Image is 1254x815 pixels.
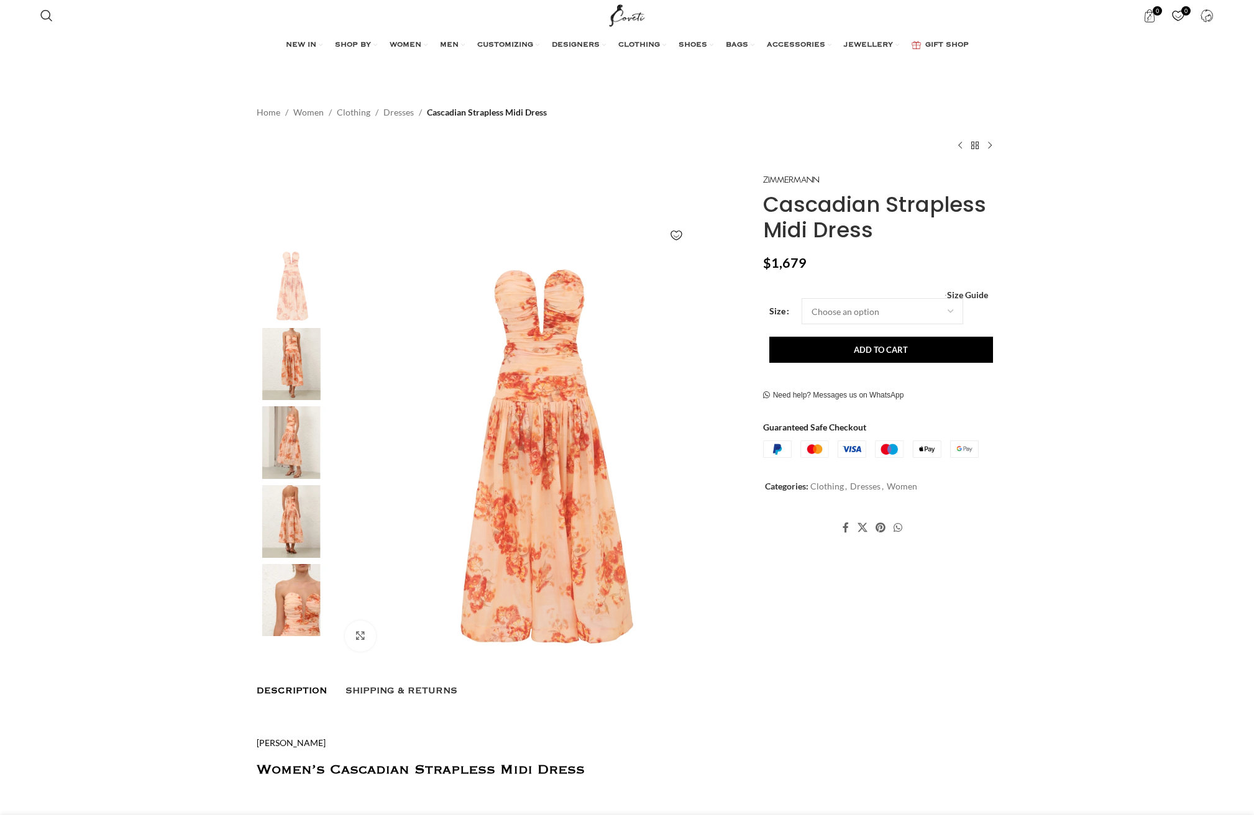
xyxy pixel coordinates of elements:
a: Site logo [606,9,648,20]
span: Cascadian Strapless Midi Dress [427,106,547,119]
span: Description [257,686,327,696]
a: SHOP BY [335,33,377,58]
a: DESIGNERS [552,33,606,58]
img: Zimmermann Cascadian Strapless Midi Dress [336,249,748,661]
a: Dresses [850,481,881,491]
img: Zimmermann [763,176,819,183]
a: SHOES [679,33,713,58]
a: 0 [1137,3,1163,28]
a: Next product [982,138,997,153]
img: GiftBag [912,41,921,49]
label: Size [769,304,789,318]
a: X social link [853,518,871,537]
img: Zimmermann dress [254,249,329,322]
div: Main navigation [34,33,1219,58]
a: Clothing [810,481,844,491]
a: BAGS [726,33,754,58]
a: Clothing [337,106,370,119]
span: DESIGNERS [552,40,600,50]
a: Facebook social link [839,518,853,537]
a: Need help? Messages us on WhatsApp [763,391,904,401]
span: BAGS [726,40,748,50]
a: Pinterest social link [871,518,889,537]
a: WOMEN [390,33,428,58]
nav: Breadcrumb [257,106,547,119]
a: NEW IN [286,33,323,58]
a: CLOTHING [618,33,666,58]
a: Previous product [953,138,968,153]
a: ACCESSORIES [767,33,831,58]
div: My Wishlist [1166,3,1191,28]
img: Zimmermann dresses [254,328,329,401]
span: SHOES [679,40,707,50]
span: , [882,480,884,493]
strong: Women’s Cascadian Strapless Midi Dress [257,765,585,775]
span: SHOP BY [335,40,371,50]
bdi: 1,679 [763,255,807,271]
span: JEWELLERY [844,40,893,50]
span: CUSTOMIZING [477,40,533,50]
a: GIFT SHOP [912,33,969,58]
a: Search [34,3,59,28]
a: [PERSON_NAME] [257,737,326,748]
button: Add to cart [769,337,993,363]
a: Home [257,106,280,119]
img: Zimmermann dress [254,406,329,479]
img: Zimmermann dress [254,564,329,637]
a: Women [887,481,917,491]
a: 0 [1166,3,1191,28]
span: , [845,480,847,493]
span: CLOTHING [618,40,660,50]
span: WOMEN [390,40,421,50]
span: GIFT SHOP [925,40,969,50]
span: MEN [440,40,459,50]
a: CUSTOMIZING [477,33,539,58]
img: Zimmermann dresses [254,485,329,558]
img: guaranteed-safe-checkout-bordered.j [763,440,979,458]
a: Women [293,106,324,119]
span: 0 [1153,6,1162,16]
span: Categories: [765,481,808,491]
a: JEWELLERY [844,33,899,58]
span: $ [763,255,771,271]
strong: Guaranteed Safe Checkout [763,422,866,432]
a: MEN [440,33,465,58]
span: ACCESSORIES [767,40,825,50]
a: Dresses [383,106,414,119]
a: WhatsApp social link [890,518,907,537]
span: 0 [1181,6,1191,16]
span: Shipping & Returns [346,686,457,696]
span: NEW IN [286,40,316,50]
h1: Cascadian Strapless Midi Dress [763,192,997,243]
